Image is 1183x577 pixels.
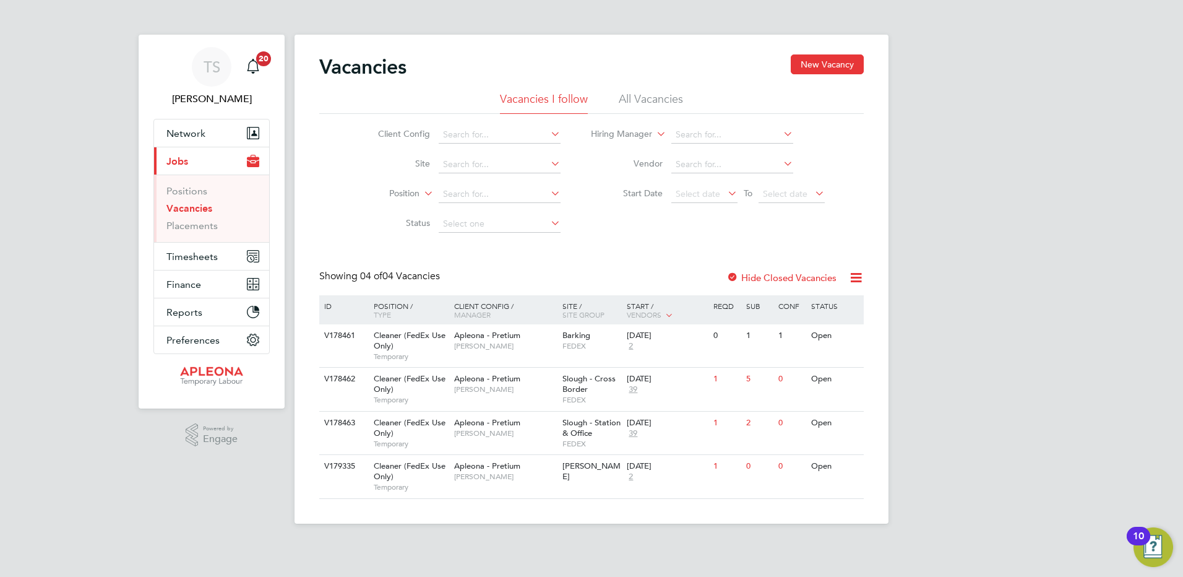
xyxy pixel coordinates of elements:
input: Search for... [439,126,561,144]
button: New Vacancy [791,54,864,74]
nav: Main navigation [139,35,285,409]
div: Open [808,455,862,478]
span: Apleona - Pretium [454,417,520,428]
span: Timesheets [166,251,218,262]
div: 0 [775,412,807,435]
div: 10 [1133,536,1144,552]
div: Site / [559,295,624,325]
label: Hiring Manager [581,128,652,141]
span: Tracy Sellick [153,92,270,106]
div: Reqd [710,295,742,316]
a: Go to home page [153,367,270,386]
div: 1 [743,324,775,347]
div: [DATE] [627,331,707,341]
span: [PERSON_NAME] [454,428,556,438]
span: Apleona - Pretium [454,461,520,471]
a: Vacancies [166,202,212,214]
span: Finance [166,279,201,290]
span: 39 [627,384,639,395]
span: Jobs [166,155,188,167]
div: Showing [319,270,442,283]
div: V178461 [321,324,364,347]
label: Hide Closed Vacancies [726,272,837,284]
div: V179335 [321,455,364,478]
div: Position / [364,295,451,325]
button: Network [154,119,269,147]
button: Jobs [154,147,269,175]
button: Preferences [154,326,269,354]
span: 04 of [360,270,382,282]
span: Cleaner (FedEx Use Only) [374,373,445,394]
label: Status [359,217,430,228]
span: [PERSON_NAME] [454,341,556,351]
a: Positions [166,185,207,197]
label: Vendor [591,158,663,169]
div: [DATE] [627,374,707,384]
span: 20 [256,51,271,66]
a: Placements [166,220,218,232]
li: Vacancies I follow [500,92,588,114]
div: Open [808,368,862,391]
a: 20 [241,47,265,87]
div: 1 [710,368,742,391]
span: Cleaner (FedEx Use Only) [374,417,445,438]
div: 1 [710,412,742,435]
div: [DATE] [627,461,707,472]
span: Cleaner (FedEx Use Only) [374,330,445,351]
span: Site Group [562,310,604,319]
div: [DATE] [627,418,707,428]
span: Vendors [627,310,661,319]
span: Slough - Station & Office [562,417,621,438]
span: [PERSON_NAME] [562,461,621,482]
span: 04 Vacancies [360,270,440,282]
div: Client Config / [451,295,559,325]
button: Timesheets [154,243,269,270]
input: Select one [439,215,561,233]
span: 39 [627,428,639,439]
span: Select date [676,188,720,199]
span: Type [374,310,391,319]
label: Position [348,188,419,200]
span: Apleona - Pretium [454,373,520,384]
div: 1 [775,324,807,347]
span: FEDEX [562,395,621,405]
label: Client Config [359,128,430,139]
input: Search for... [439,186,561,203]
span: Cleaner (FedEx Use Only) [374,461,445,482]
div: V178462 [321,368,364,391]
span: Preferences [166,334,220,346]
span: Barking [562,330,590,341]
div: 0 [775,455,807,478]
div: V178463 [321,412,364,435]
a: TS[PERSON_NAME] [153,47,270,106]
span: Reports [166,306,202,318]
button: Finance [154,271,269,298]
div: Sub [743,295,775,316]
div: Conf [775,295,807,316]
div: 0 [775,368,807,391]
div: Open [808,412,862,435]
label: Start Date [591,188,663,199]
img: apleona-logo-retina.png [180,367,243,386]
span: Temporary [374,439,448,449]
span: Network [166,128,205,139]
label: Site [359,158,430,169]
span: FEDEX [562,341,621,351]
div: 5 [743,368,775,391]
a: Powered byEngage [186,423,238,447]
span: 2 [627,341,635,352]
div: Jobs [154,175,269,242]
input: Search for... [671,126,793,144]
div: 0 [710,324,742,347]
span: Temporary [374,352,448,362]
button: Reports [154,298,269,326]
span: [PERSON_NAME] [454,384,556,394]
button: Open Resource Center, 10 new notifications [1134,527,1173,567]
span: TS [204,59,220,75]
span: Temporary [374,482,448,492]
span: To [740,185,756,201]
div: ID [321,295,364,316]
span: Apleona - Pretium [454,330,520,341]
span: 2 [627,472,635,482]
span: Engage [203,434,238,445]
